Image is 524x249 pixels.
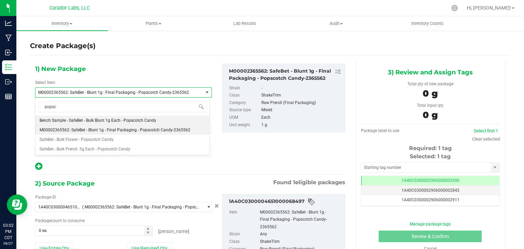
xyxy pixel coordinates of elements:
label: Select Item [35,79,55,86]
span: 1) New Package [35,64,86,74]
a: Clear selected [472,136,500,142]
label: Item [229,209,259,231]
span: 0 g [423,109,438,120]
span: Total input qty [417,103,443,108]
span: Total qty of new package [407,82,453,86]
inline-svg: Manufacturing [5,34,12,41]
span: M00002365562: SafeBet - Blunt 1g - Final Packaging - Popscotch Candy-2365562 [38,90,194,95]
inline-svg: Analytics [5,20,12,27]
inline-svg: Reports [5,93,12,100]
span: Required: 1 tag [409,145,452,151]
div: 1A40C0300004651000068497 [229,198,341,206]
label: Class [229,238,259,246]
span: Decrease value [144,231,152,236]
label: Unit weight [229,121,260,129]
inline-svg: Inventory [5,64,12,71]
div: Mixed [261,106,341,114]
iframe: Resource center [7,194,27,215]
span: Audit [291,20,381,27]
div: ShakeTrim [260,238,341,246]
span: Inventory Counts [402,20,453,27]
span: Found eligible packages [273,178,345,187]
button: Review & Confirm [379,231,482,242]
a: Inventory [16,16,108,31]
button: Cancel button [213,201,221,211]
a: Manage package tags [410,222,451,226]
div: M00002365562: SafeBet - Blunt 1g - Final Packaging - Popscotch Candy-2365562 [229,68,341,82]
a: Inventory Counts [382,16,473,31]
span: 1A40C0300002906000002911 [402,197,460,202]
span: Lab Results [224,20,265,27]
a: Audit [290,16,382,31]
div: Raw Preroll (Final Packaging) [261,99,341,107]
div: Manage settings [450,5,459,11]
label: Class [229,92,260,99]
div: Each [261,114,341,121]
label: UOM [229,114,260,121]
div: - [261,85,341,92]
span: 1A40C0300002906000002842 [402,188,460,193]
div: 1 g [261,121,341,129]
h4: Create Package(s) [30,41,96,51]
label: Source type [229,106,260,114]
label: Strain [229,85,260,92]
span: 1 [293,179,295,186]
div: Any [260,231,341,238]
p: 03:02 PM CDT [3,222,13,241]
span: Selected: 1 tag [410,153,451,160]
span: Package to consume [35,218,85,223]
span: 0 g [423,88,438,99]
input: 0 ea [35,226,152,235]
label: Strain [229,231,259,238]
span: 1A40C0300002906000002696 [402,178,460,183]
div: ShakeTrim [261,92,341,99]
a: Lab Results [199,16,291,31]
span: 3) Review and Assign Tags [388,67,473,77]
span: Inventory [16,20,108,27]
a: Select first 1 [474,128,498,133]
span: select [203,88,211,97]
div: M00002365562: SafeBet - Blunt 1g - Final Packaging - Popscotch Candy-2365562 [260,209,341,231]
span: Increase value [144,226,152,231]
inline-svg: Inbound [5,49,12,56]
label: Category [229,99,260,107]
a: Plants [108,16,199,31]
span: Curador Labs, LLC [49,5,90,11]
span: Plants [108,20,199,27]
inline-svg: Outbound [5,78,12,85]
span: Hi, [PERSON_NAME]! [467,5,511,11]
span: Package label to use [361,128,399,133]
span: count [51,218,62,223]
span: [PERSON_NAME] [158,229,189,234]
input: Starting tag number [361,163,491,172]
p: 08/27 [3,241,13,246]
span: select [491,163,499,172]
